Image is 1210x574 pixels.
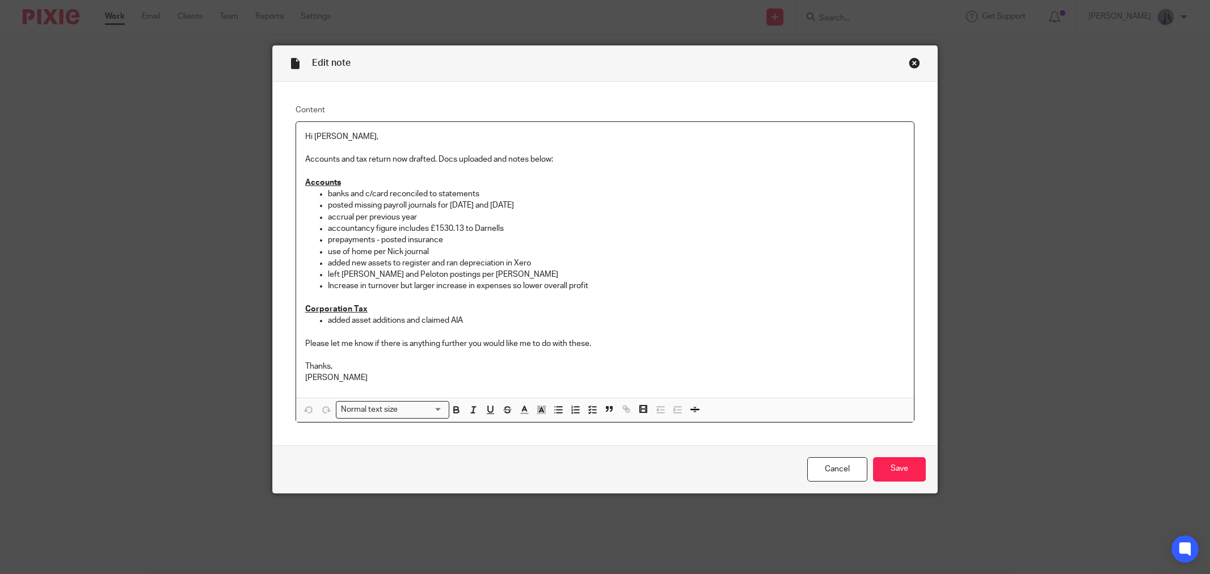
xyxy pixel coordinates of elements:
[305,131,905,142] p: Hi [PERSON_NAME],
[296,104,914,116] label: Content
[402,404,442,416] input: Search for option
[328,234,905,246] p: prepayments - posted insurance
[328,315,905,326] p: added asset additions and claimed AIA
[328,280,905,292] p: Increase in turnover but larger increase in expenses so lower overall profit
[336,401,449,419] div: Search for option
[305,305,368,313] u: Corporation Tax
[328,212,905,223] p: accrual per previous year
[305,372,905,383] p: [PERSON_NAME]
[339,404,400,416] span: Normal text size
[328,246,905,258] p: use of home per Nick journal
[328,258,905,269] p: added new assets to register and ran depreciation in Xero
[909,57,920,69] div: Close this dialog window
[305,361,905,372] p: Thanks,
[312,58,351,67] span: Edit note
[328,269,905,280] p: left [PERSON_NAME] and Peloton postings per [PERSON_NAME]
[328,188,905,200] p: banks and c/card reconciled to statements
[328,200,905,211] p: posted missing payroll journals for [DATE] and [DATE]
[305,179,341,187] u: Accounts
[328,223,905,234] p: accountancy figure includes £1530.13 to Darnells
[873,457,926,482] input: Save
[305,338,905,349] p: Please let me know if there is anything further you would like me to do with these.
[807,457,867,482] a: Cancel
[305,154,905,165] p: Accounts and tax return now drafted. Docs uploaded and notes below:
